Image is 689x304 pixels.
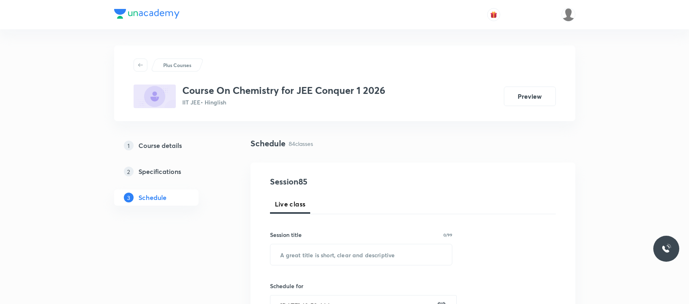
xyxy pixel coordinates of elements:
p: 3 [124,193,134,202]
button: Preview [504,87,556,106]
p: 2 [124,167,134,176]
img: ttu [661,244,671,254]
span: Live class [275,199,306,209]
a: 1Course details [114,137,225,154]
a: 2Specifications [114,163,225,180]
img: Company Logo [114,9,179,19]
h5: Specifications [138,167,181,176]
p: Plus Courses [163,61,191,69]
h5: Course details [138,141,182,150]
button: avatar [487,8,500,21]
h4: Session 85 [270,176,418,188]
img: avatar [490,11,497,18]
p: IIT JEE • Hinglish [182,98,385,106]
p: 0/99 [443,233,452,237]
p: 84 classes [289,139,313,148]
img: CB776B19-47E7-46C4-8BD5-1BD63907E7FB_plus.png [134,85,176,108]
h4: Schedule [251,137,285,150]
h5: Schedule [138,193,166,202]
p: 1 [124,141,134,150]
input: A great title is short, clear and descriptive [270,244,452,265]
a: Company Logo [114,9,179,21]
h3: Course On Chemistry for JEE Conquer 1 2026 [182,85,385,96]
h6: Schedule for [270,282,453,290]
h6: Session title [270,230,302,239]
img: Dipti [562,8,575,22]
